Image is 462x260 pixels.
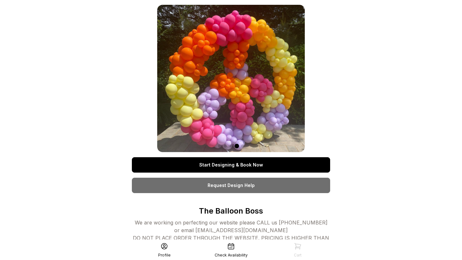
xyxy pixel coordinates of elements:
[132,157,330,173] a: Start Designing & Book Now
[132,206,330,216] p: The Balloon Boss
[158,253,171,258] div: Profile
[294,253,302,258] div: Cart
[132,178,330,193] a: Request Design Help
[215,253,248,258] div: Check Availability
